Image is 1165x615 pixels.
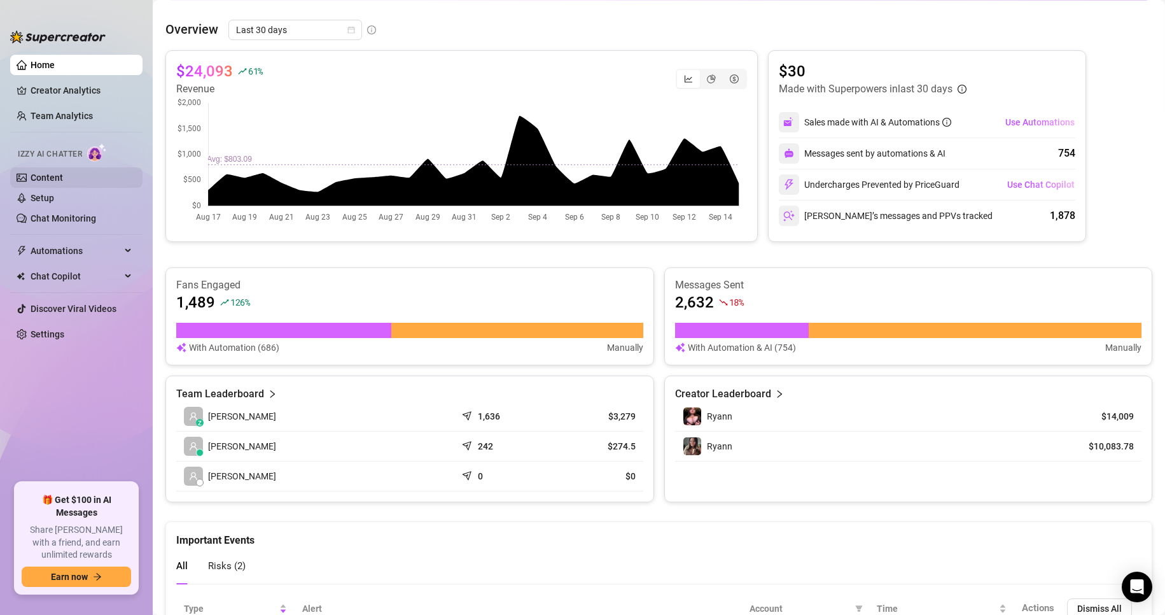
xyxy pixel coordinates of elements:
[176,81,263,97] article: Revenue
[1105,341,1141,355] article: Manually
[707,441,732,451] span: Ryann
[31,266,121,286] span: Chat Copilot
[208,560,246,572] span: Risks ( 2 )
[31,213,96,223] a: Chat Monitoring
[855,605,863,612] span: filter
[176,386,264,402] article: Team Leaderboard
[675,292,714,313] article: 2,632
[87,143,107,162] img: AI Chatter
[176,341,186,355] img: svg%3e
[779,81,952,97] article: Made with Superpowers in last 30 days
[1005,117,1075,127] span: Use Automations
[557,410,636,423] article: $3,279
[675,341,685,355] img: svg%3e
[17,272,25,281] img: Chat Copilot
[31,241,121,261] span: Automations
[31,173,63,183] a: Content
[942,118,951,127] span: info-circle
[176,522,1141,548] div: Important Events
[1076,440,1134,453] article: $10,083.78
[462,468,475,481] span: send
[1077,604,1122,614] span: Dismiss All
[730,74,739,83] span: dollar-circle
[784,148,794,159] img: svg%3e
[22,524,131,562] span: Share [PERSON_NAME] with a friend, and earn unlimited rewards
[783,179,795,190] img: svg%3e
[683,407,701,425] img: Ryann
[22,567,131,587] button: Earn nowarrow-right
[478,410,500,423] article: 1,636
[176,560,188,572] span: All
[478,440,493,453] article: 242
[17,246,27,256] span: thunderbolt
[804,115,951,129] div: Sales made with AI & Automations
[367,25,376,34] span: info-circle
[165,20,218,39] article: Overview
[31,304,116,314] a: Discover Viral Videos
[248,65,263,77] span: 61 %
[1058,146,1075,161] div: 754
[208,469,276,483] span: [PERSON_NAME]
[268,386,277,402] span: right
[676,69,747,89] div: segmented control
[1005,112,1075,132] button: Use Automations
[1076,410,1134,423] article: $14,009
[675,278,1142,292] article: Messages Sent
[51,572,88,582] span: Earn now
[31,60,55,70] a: Home
[208,409,276,423] span: [PERSON_NAME]
[31,329,64,339] a: Settings
[189,341,279,355] article: With Automation (686)
[189,412,198,421] span: user
[684,74,693,83] span: line-chart
[779,206,993,226] div: [PERSON_NAME]’s messages and PPVs tracked
[1122,572,1152,602] div: Open Intercom Messenger
[775,386,784,402] span: right
[236,20,354,39] span: Last 30 days
[462,408,475,421] span: send
[462,438,475,451] span: send
[557,440,636,453] article: $274.5
[675,386,771,402] article: Creator Leaderboard
[347,26,355,34] span: calendar
[1050,208,1075,223] div: 1,878
[683,437,701,455] img: Ryann
[707,74,716,83] span: pie-chart
[22,494,131,519] span: 🎁 Get $100 in AI Messages
[208,439,276,453] span: [PERSON_NAME]
[176,278,643,292] article: Fans Engaged
[729,296,744,308] span: 18 %
[779,143,945,164] div: Messages sent by automations & AI
[230,296,250,308] span: 126 %
[176,292,215,313] article: 1,489
[1007,174,1075,195] button: Use Chat Copilot
[176,61,233,81] article: $24,093
[18,148,82,160] span: Izzy AI Chatter
[607,341,643,355] article: Manually
[688,341,796,355] article: With Automation & AI (754)
[189,442,198,451] span: user
[1022,602,1054,614] span: Actions
[196,419,204,427] div: z
[557,470,636,483] article: $0
[238,67,247,76] span: rise
[783,210,795,222] img: svg%3e
[779,61,966,81] article: $30
[93,572,102,581] span: arrow-right
[478,470,483,483] article: 0
[10,31,106,43] img: logo-BBDzfeDw.svg
[779,174,959,195] div: Undercharges Prevented by PriceGuard
[783,117,795,128] img: svg%3e
[31,80,132,101] a: Creator Analytics
[31,193,54,203] a: Setup
[719,298,728,307] span: fall
[189,472,198,481] span: user
[220,298,229,307] span: rise
[31,111,93,121] a: Team Analytics
[958,85,966,94] span: info-circle
[1007,180,1075,190] span: Use Chat Copilot
[707,411,732,421] span: Ryann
